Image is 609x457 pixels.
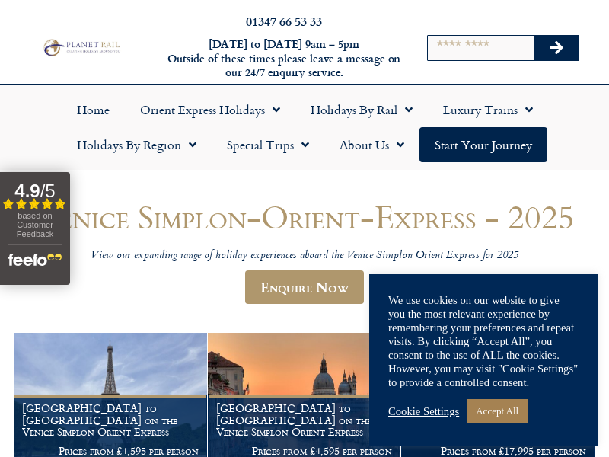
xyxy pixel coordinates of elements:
a: Special Trips [212,127,324,162]
p: View our expanding range of holiday experiences aboard the Venice Simplon Orient Express for 2025 [14,249,595,264]
a: Accept All [467,399,528,423]
p: Prices from £17,995 per person [410,445,586,457]
a: Enquire Now [245,270,364,304]
a: Holidays by Region [62,127,212,162]
a: Luxury Trains [428,92,548,127]
a: Orient Express Holidays [125,92,295,127]
h1: [GEOGRAPHIC_DATA] to [GEOGRAPHIC_DATA] on the Venice Simplon Orient Express [22,402,199,438]
a: Start your Journey [419,127,547,162]
h1: [GEOGRAPHIC_DATA] to [GEOGRAPHIC_DATA] on the Venice Simplon Orient Express [216,402,393,438]
img: Planet Rail Train Holidays Logo [40,37,122,57]
h6: [DATE] to [DATE] 9am – 5pm Outside of these times please leave a message on our 24/7 enquiry serv... [166,37,402,80]
a: 01347 66 53 33 [246,12,322,30]
h1: Venice Simplon-Orient-Express - 2025 [14,199,595,235]
a: Home [62,92,125,127]
p: Prices from £4,595 per person [216,445,393,457]
a: Cookie Settings [388,404,459,418]
a: Holidays by Rail [295,92,428,127]
p: Prices from £4,595 per person [22,445,199,457]
nav: Menu [8,92,601,162]
div: We use cookies on our website to give you the most relevant experience by remembering your prefer... [388,293,579,389]
button: Search [534,36,579,60]
a: About Us [324,127,419,162]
